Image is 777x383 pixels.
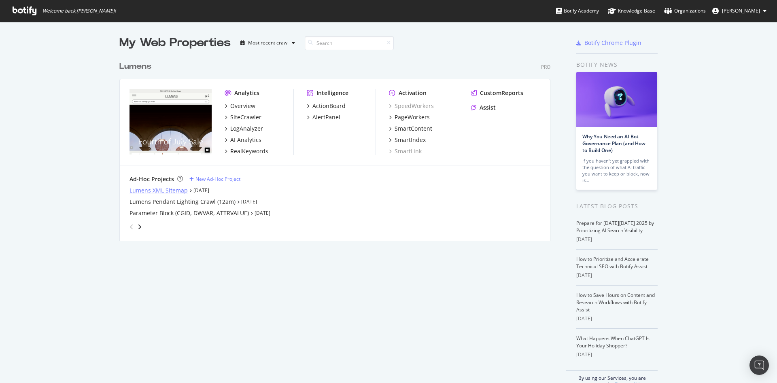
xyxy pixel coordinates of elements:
[225,125,263,133] a: LogAnalyzer
[248,40,289,45] div: Most recent crawl
[664,7,706,15] div: Organizations
[230,102,255,110] div: Overview
[389,125,432,133] a: SmartContent
[129,89,212,154] img: www.lumens.com
[576,351,658,358] div: [DATE]
[608,7,655,15] div: Knowledge Base
[576,72,657,127] img: Why You Need an AI Bot Governance Plan (and How to Build One)
[556,7,599,15] div: Botify Academy
[471,104,496,112] a: Assist
[576,60,658,69] div: Botify news
[129,186,188,195] a: Lumens XML Sitemap
[541,63,550,70] div: Pro
[471,89,523,97] a: CustomReports
[129,175,174,183] div: Ad-Hoc Projects
[576,202,658,211] div: Latest Blog Posts
[395,125,432,133] div: SmartContent
[225,136,261,144] a: AI Analytics
[584,39,641,47] div: Botify Chrome Plugin
[195,176,240,182] div: New Ad-Hoc Project
[119,61,151,72] div: Lumens
[307,102,346,110] a: ActionBoard
[42,8,116,14] span: Welcome back, [PERSON_NAME] !
[389,136,426,144] a: SmartIndex
[225,147,268,155] a: RealKeywords
[576,292,655,313] a: How to Save Hours on Content and Research Workflows with Botify Assist
[225,113,261,121] a: SiteCrawler
[230,147,268,155] div: RealKeywords
[722,7,760,14] span: Gregory
[316,89,348,97] div: Intelligence
[119,51,557,241] div: grid
[576,335,650,349] a: What Happens When ChatGPT Is Your Holiday Shopper?
[576,256,649,270] a: How to Prioritize and Accelerate Technical SEO with Botify Assist
[230,113,261,121] div: SiteCrawler
[137,223,142,231] div: angle-right
[189,176,240,182] a: New Ad-Hoc Project
[119,61,155,72] a: Lumens
[312,102,346,110] div: ActionBoard
[395,136,426,144] div: SmartIndex
[389,147,422,155] a: SmartLink
[576,315,658,322] div: [DATE]
[576,220,654,234] a: Prepare for [DATE][DATE] 2025 by Prioritizing AI Search Visibility
[576,236,658,243] div: [DATE]
[480,89,523,97] div: CustomReports
[305,36,394,50] input: Search
[119,35,231,51] div: My Web Properties
[582,133,645,154] a: Why You Need an AI Bot Governance Plan (and How to Build One)
[129,198,236,206] a: Lumens Pendant Lighting Crawl (12am)
[389,113,430,121] a: PageWorkers
[576,272,658,279] div: [DATE]
[576,39,641,47] a: Botify Chrome Plugin
[126,220,137,233] div: angle-left
[193,187,209,194] a: [DATE]
[582,158,651,184] div: If you haven’t yet grappled with the question of what AI traffic you want to keep or block, now is…
[706,4,773,17] button: [PERSON_NAME]
[480,104,496,112] div: Assist
[749,355,769,375] div: Open Intercom Messenger
[237,36,298,49] button: Most recent crawl
[307,113,340,121] a: AlertPanel
[241,198,257,205] a: [DATE]
[312,113,340,121] div: AlertPanel
[230,125,263,133] div: LogAnalyzer
[255,209,270,216] a: [DATE]
[395,113,430,121] div: PageWorkers
[230,136,261,144] div: AI Analytics
[129,209,249,217] a: Parameter Block (CGID, DWVAR, ATTRVALUE)
[399,89,427,97] div: Activation
[225,102,255,110] a: Overview
[389,102,434,110] a: SpeedWorkers
[234,89,259,97] div: Analytics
